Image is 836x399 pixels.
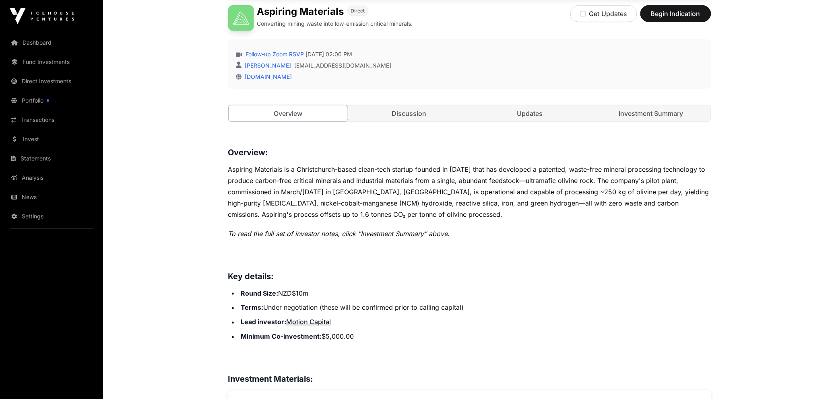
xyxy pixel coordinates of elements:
h3: Investment Materials: [228,373,711,386]
p: Aspiring Materials is a Christchurch-based clean-tech startup founded in [DATE] that has develope... [228,164,711,220]
a: Overview [228,105,349,122]
a: Updates [471,105,590,121]
span: [DATE] 02:00 PM [306,50,353,58]
a: Investment Summary [591,105,711,121]
span: Direct [351,8,365,14]
strong: : [285,318,287,326]
a: [PERSON_NAME] [244,62,291,69]
strong: Round Size: [241,289,279,297]
strong: Terms: [241,304,264,312]
h1: Aspiring Materials [257,5,344,18]
a: Analysis [6,169,97,187]
li: $5,000.00 [239,331,711,342]
nav: Tabs [229,105,711,121]
a: Direct Investments [6,72,97,90]
span: Begin Indication [650,9,701,19]
a: Fund Investments [6,53,97,71]
iframe: Chat Widget [796,360,836,399]
img: Icehouse Ventures Logo [10,8,74,24]
p: Converting mining waste into low-emission critical minerals. [257,20,413,28]
a: Dashboard [6,34,97,51]
button: Begin Indication [640,5,711,22]
a: Motion Capital [287,318,331,326]
strong: Minimum Co-investment: [241,333,322,341]
a: Portfolio [6,92,97,109]
h3: Overview: [228,146,711,159]
strong: Lead investor [241,318,285,326]
button: Get Updates [570,5,637,22]
a: [DOMAIN_NAME] [242,73,292,80]
a: Discussion [349,105,469,121]
h3: Key details: [228,270,711,283]
a: Statements [6,150,97,167]
li: Under negotiation (these will be confirmed prior to calling capital) [239,302,711,313]
a: Settings [6,208,97,225]
a: [EMAIL_ADDRESS][DOMAIN_NAME] [295,62,392,70]
img: Aspiring Materials [228,5,254,31]
li: NZD$10m [239,288,711,299]
em: To read the full set of investor notes, click "Investment Summary" above. [228,230,450,238]
a: News [6,188,97,206]
a: Transactions [6,111,97,129]
a: Follow-up Zoom RSVP [244,50,304,58]
a: Invest [6,130,97,148]
a: Begin Indication [640,13,711,21]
